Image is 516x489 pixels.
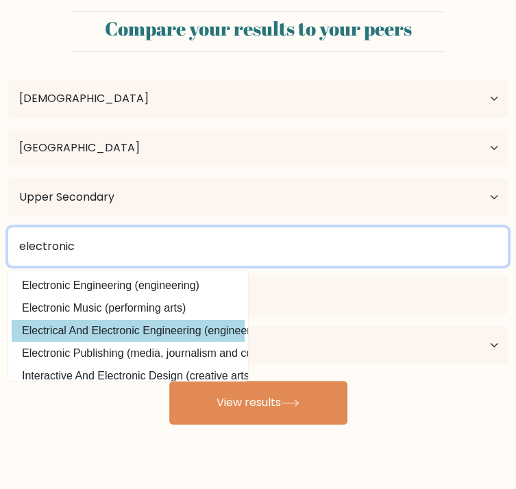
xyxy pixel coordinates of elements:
button: View results [169,381,347,425]
h2: Compare your results to your peers [82,17,435,40]
option: Electronic Engineering (engineering) [12,275,245,297]
option: Electronic Music (performing arts) [12,297,245,319]
option: Electronic Publishing (media, journalism and communications) [12,342,245,364]
input: What did you study? [8,227,508,266]
option: Interactive And Electronic Design (creative arts and design) [12,365,245,387]
option: Electrical And Electronic Engineering (engineering) [12,320,245,342]
input: Most relevant educational institution [8,277,508,315]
